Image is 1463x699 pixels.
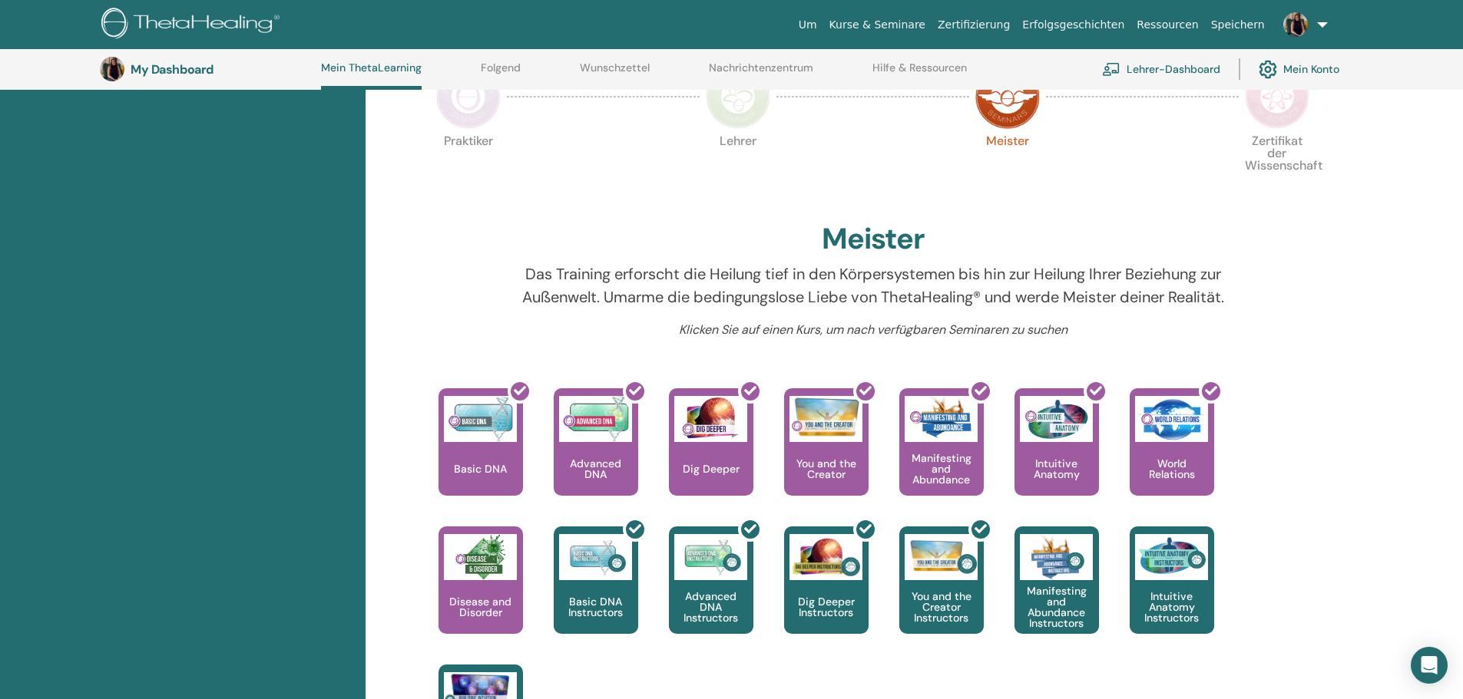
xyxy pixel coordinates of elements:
a: You and the Creator You and the Creator [784,388,869,526]
img: chalkboard-teacher.svg [1102,62,1120,76]
h2: Meister [822,222,925,257]
img: You and the Creator [789,396,862,438]
img: logo.png [101,8,285,42]
a: Hilfe & Ressourcen [872,61,967,86]
a: Ressourcen [1130,11,1204,39]
img: Basic DNA [444,396,517,442]
p: Praktiker [436,135,501,199]
a: Basic DNA Basic DNA [439,388,523,526]
p: Das Training erforscht die Heilung tief in den Körpersystemen bis hin zur Heilung Ihrer Beziehung... [506,262,1240,308]
p: Meister [975,135,1040,199]
img: Advanced DNA Instructors [674,534,747,580]
img: Disease and Disorder [444,534,517,580]
p: Dig Deeper [677,463,746,474]
p: You and the Creator [784,458,869,480]
a: Lehrer-Dashboard [1102,52,1220,86]
a: Folgend [481,61,521,86]
a: Disease and Disorder Disease and Disorder [439,526,523,664]
img: You and the Creator Instructors [905,534,978,580]
p: Disease and Disorder [439,596,523,618]
p: Dig Deeper Instructors [784,596,869,618]
p: Lehrer [706,135,770,199]
a: Wunschzettel [580,61,650,86]
img: Intuitive Anatomy [1020,396,1093,442]
img: Manifesting and Abundance [905,396,978,442]
a: Advanced DNA Instructors Advanced DNA Instructors [669,526,753,664]
a: Erfolgsgeschichten [1016,11,1130,39]
img: Advanced DNA [559,396,632,442]
img: Basic DNA Instructors [559,534,632,580]
p: Zertifikat der Wissenschaft [1245,135,1309,199]
p: Manifesting and Abundance [899,453,984,485]
p: Advanced DNA [554,458,638,480]
a: Zertifizierung [932,11,1016,39]
h3: My Dashboard [131,62,284,77]
img: Certificate of Science [1245,64,1309,129]
p: Basic DNA Instructors [554,596,638,618]
a: Dig Deeper Dig Deeper [669,388,753,526]
a: Kurse & Seminare [823,11,932,39]
a: World Relations World Relations [1130,388,1214,526]
a: Nachrichtenzentrum [709,61,813,86]
a: Dig Deeper Instructors Dig Deeper Instructors [784,526,869,664]
img: World Relations [1135,396,1208,442]
p: Intuitive Anatomy Instructors [1130,591,1214,623]
img: Intuitive Anatomy Instructors [1135,534,1208,580]
img: Instructor [706,64,770,129]
p: Advanced DNA Instructors [669,591,753,623]
a: Mein ThetaLearning [321,61,422,90]
div: Open Intercom Messenger [1411,647,1448,684]
a: Manifesting and Abundance Manifesting and Abundance [899,388,984,526]
a: Um [793,11,823,39]
a: Intuitive Anatomy Instructors Intuitive Anatomy Instructors [1130,526,1214,664]
p: Klicken Sie auf einen Kurs, um nach verfügbaren Seminaren zu suchen [506,321,1240,339]
img: Dig Deeper [674,396,747,442]
img: default.jpg [100,57,124,81]
img: Practitioner [436,64,501,129]
img: Master [975,64,1040,129]
a: Speichern [1205,11,1271,39]
img: Manifesting and Abundance Instructors [1020,534,1093,580]
p: World Relations [1130,458,1214,480]
img: Dig Deeper Instructors [789,534,862,580]
img: cog.svg [1259,56,1277,82]
a: Advanced DNA Advanced DNA [554,388,638,526]
a: Mein Konto [1259,52,1339,86]
a: Intuitive Anatomy Intuitive Anatomy [1015,388,1099,526]
a: You and the Creator Instructors You and the Creator Instructors [899,526,984,664]
p: Intuitive Anatomy [1015,458,1099,480]
a: Basic DNA Instructors Basic DNA Instructors [554,526,638,664]
p: Manifesting and Abundance Instructors [1015,585,1099,628]
img: default.jpg [1283,12,1308,37]
a: Manifesting and Abundance Instructors Manifesting and Abundance Instructors [1015,526,1099,664]
p: You and the Creator Instructors [899,591,984,623]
